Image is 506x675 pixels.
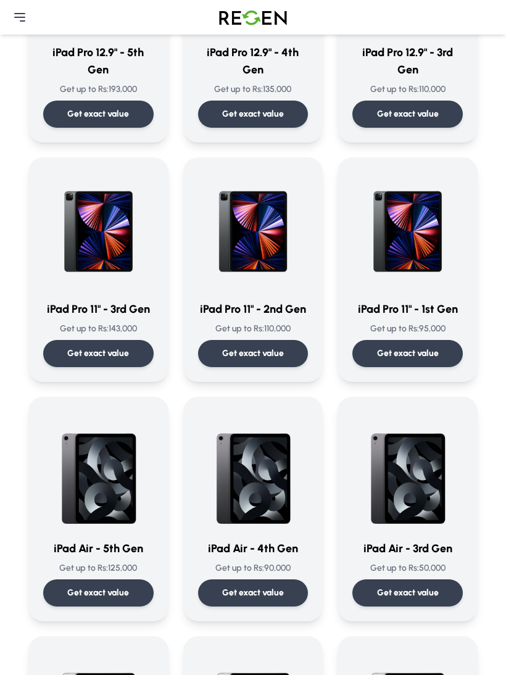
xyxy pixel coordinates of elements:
p: Get up to Rs: 90,000 [198,562,309,574]
img: iPad Air - 5th Generation (2022) [43,412,154,530]
p: Get exact value [67,347,129,360]
h3: iPad Pro 12.9" - 4th Gen [198,44,309,78]
p: Get up to Rs: 110,000 [352,83,463,96]
img: iPad Air - 4th Generation (2020) [198,412,309,530]
p: Get exact value [377,108,439,120]
img: iPad Pro 11-inch - 2nd Generation (2020) [198,172,309,291]
img: iPad Pro 11-inch - 1st Generation (2018) [352,172,463,291]
p: Get exact value [67,108,129,120]
h3: iPad Pro 11" - 2nd Gen [198,300,309,318]
p: Get exact value [377,587,439,599]
h3: iPad Pro 11" - 3rd Gen [43,300,154,318]
h3: iPad Pro 12.9" - 5th Gen [43,44,154,78]
p: Get up to Rs: 193,000 [43,83,154,96]
p: Get exact value [222,347,284,360]
h3: iPad Pro 11" - 1st Gen [352,300,463,318]
h3: iPad Pro 12.9" - 3rd Gen [352,44,463,78]
p: Get up to Rs: 143,000 [43,323,154,335]
h3: iPad Air - 5th Gen [43,540,154,557]
img: iPad Pro 11-inch - 3rd Generation (2021) [43,172,154,291]
p: Get up to Rs: 50,000 [352,562,463,574]
p: Get up to Rs: 95,000 [352,323,463,335]
img: iPad Air - 3rd Generation (2019) [352,412,463,530]
h3: iPad Air - 4th Gen [198,540,309,557]
p: Get up to Rs: 135,000 [198,83,309,96]
p: Get exact value [222,108,284,120]
p: Get exact value [222,587,284,599]
p: Get exact value [377,347,439,360]
p: Get exact value [67,587,129,599]
h3: iPad Air - 3rd Gen [352,540,463,557]
p: Get up to Rs: 125,000 [43,562,154,574]
p: Get up to Rs: 110,000 [198,323,309,335]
